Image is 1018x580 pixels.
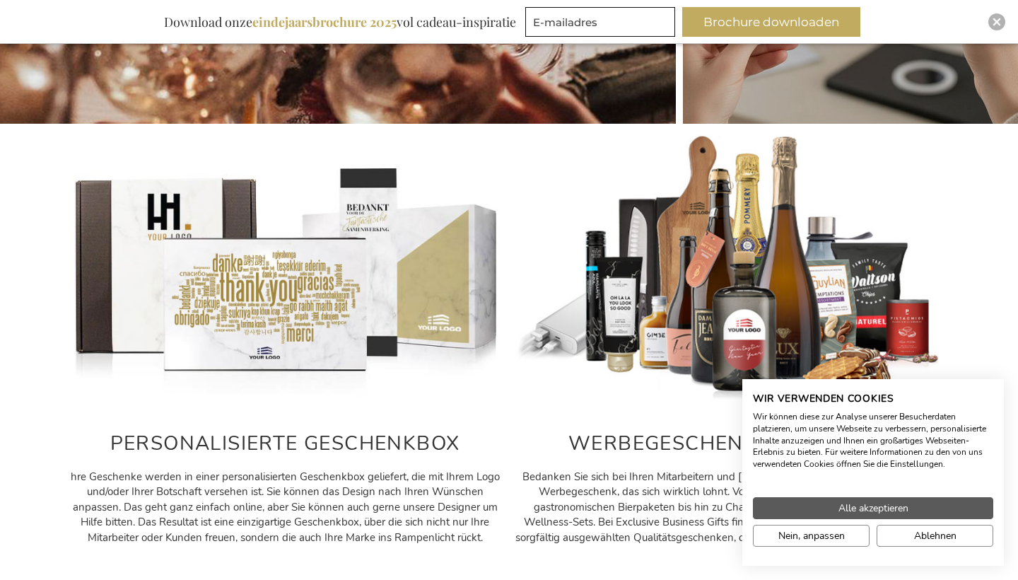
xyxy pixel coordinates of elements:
[753,525,870,547] button: cookie Einstellungen anpassen
[753,411,993,470] p: Wir können diese zur Analyse unserer Besucherdaten platzieren, um unsere Webseite zu verbessern, ...
[515,134,946,404] img: Personalisierte Geschenke für Kunden und Mitarbeiter mit WirkungPersonalisierte Geschenke für Kun...
[515,433,946,455] h2: WERBEGESCHENKE MIT EFFEKT
[838,501,908,516] span: Alle akzeptieren
[515,470,946,545] p: Bedanken Sie sich bei Ihren Mitarbeitern und [PERSON_NAME] mit einem einzigartigen Werbegeschenk,...
[158,7,522,37] div: Download onze vol cadeau-inspiratie
[252,13,397,30] b: eindejaarsbrochure 2025
[682,7,860,37] button: Brochure downloaden
[69,433,501,455] h2: PERSONALISIERTE GESCHENKBOX
[993,18,1001,26] img: Close
[988,13,1005,30] div: Close
[914,528,956,543] span: Ablehnen
[753,497,993,519] button: Akzeptieren Sie alle cookies
[753,393,993,405] h2: Wir verwenden Cookies
[778,528,845,543] span: Nein, anpassen
[69,134,501,404] img: Gepersonaliseerde relatiegeschenken voor personeel en klanten
[69,470,501,545] p: hre Geschenke werden in einer personalisierten Geschenkbox geliefert, die mit Ihrem Logo und/oder...
[877,525,993,547] button: Alle verweigern cookies
[525,7,675,37] input: E-mailadres
[525,7,679,41] form: marketing offers and promotions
